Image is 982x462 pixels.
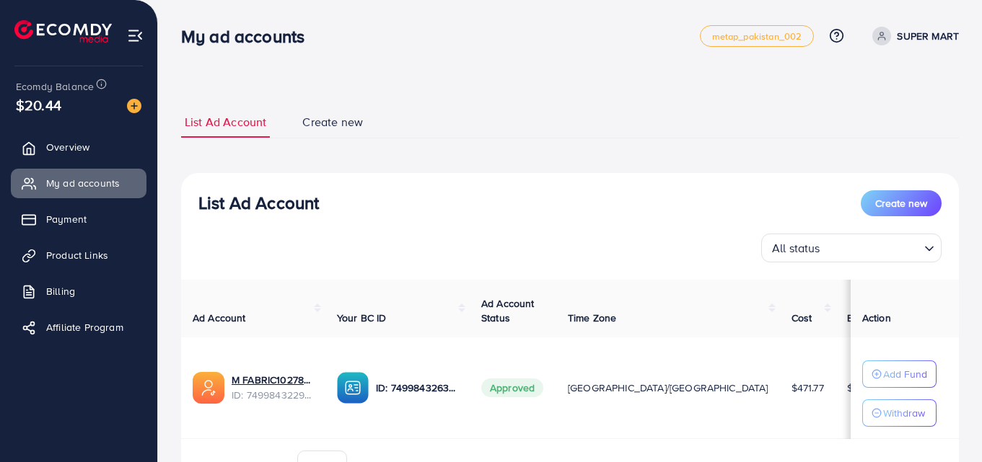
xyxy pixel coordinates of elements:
[862,311,891,325] span: Action
[769,238,823,259] span: All status
[11,133,146,161] a: Overview
[46,248,108,262] span: Product Links
[127,99,141,113] img: image
[481,296,535,325] span: Ad Account Status
[862,399,937,427] button: Withdraw
[46,284,75,298] span: Billing
[11,205,146,234] a: Payment
[568,381,768,395] span: [GEOGRAPHIC_DATA]/[GEOGRAPHIC_DATA]
[16,79,94,94] span: Ecomdy Balance
[897,27,959,45] p: SUPER MART
[568,311,616,325] span: Time Zone
[761,234,942,262] div: Search for option
[875,196,927,210] span: Create new
[11,277,146,306] a: Billing
[46,212,87,226] span: Payment
[11,313,146,342] a: Affiliate Program
[337,311,387,325] span: Your BC ID
[11,169,146,197] a: My ad accounts
[700,25,815,47] a: metap_pakistan_002
[481,378,543,397] span: Approved
[232,388,314,402] span: ID: 7499843229932601362
[792,311,812,325] span: Cost
[862,360,937,388] button: Add Fund
[16,94,61,115] span: $20.44
[825,235,919,259] input: Search for option
[302,114,363,130] span: Create new
[232,373,314,387] a: M FABRIC1027841_MEEZAN_1746193384004
[181,26,316,47] h3: My ad accounts
[185,114,266,130] span: List Ad Account
[712,32,802,41] span: metap_pakistan_002
[11,241,146,270] a: Product Links
[792,381,824,395] span: $471.77
[867,27,959,45] a: SUPER MART
[232,373,314,402] div: <span class='underline'>M FABRIC1027841_MEEZAN_1746193384004</span></br>7499843229932601362
[46,320,123,334] span: Affiliate Program
[337,372,369,404] img: ic-ba-acc.ded83a64.svg
[883,365,927,383] p: Add Fund
[198,192,319,213] h3: List Ad Account
[14,20,112,43] img: logo
[193,372,224,404] img: ic-ads-acc.e4c84228.svg
[46,140,89,154] span: Overview
[193,311,246,325] span: Ad Account
[861,190,942,216] button: Create new
[127,27,144,44] img: menu
[883,404,925,422] p: Withdraw
[376,379,458,396] p: ID: 7499843263839502337
[46,176,120,190] span: My ad accounts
